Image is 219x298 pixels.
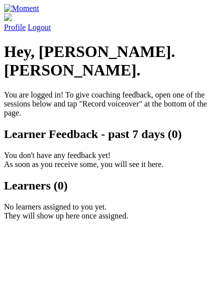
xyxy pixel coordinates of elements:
[28,23,51,31] a: Logout
[4,4,39,13] img: Moment
[4,202,215,220] p: No learners assigned to you yet. They will show up here once assigned.
[4,151,215,169] p: You don't have any feedback yet! As soon as you receive some, you will see it here.
[4,127,215,141] h2: Learner Feedback - past 7 days (0)
[4,42,215,79] h1: Hey, [PERSON_NAME].[PERSON_NAME].
[4,13,12,21] img: default_avatar-b4e2223d03051bc43aaaccfb402a43260a3f17acc7fafc1603fdf008d6cba3c9.png
[4,179,215,192] h2: Learners (0)
[4,90,215,117] p: You are logged in! To give coaching feedback, open one of the sessions below and tap "Record voic...
[4,13,215,31] a: Profile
